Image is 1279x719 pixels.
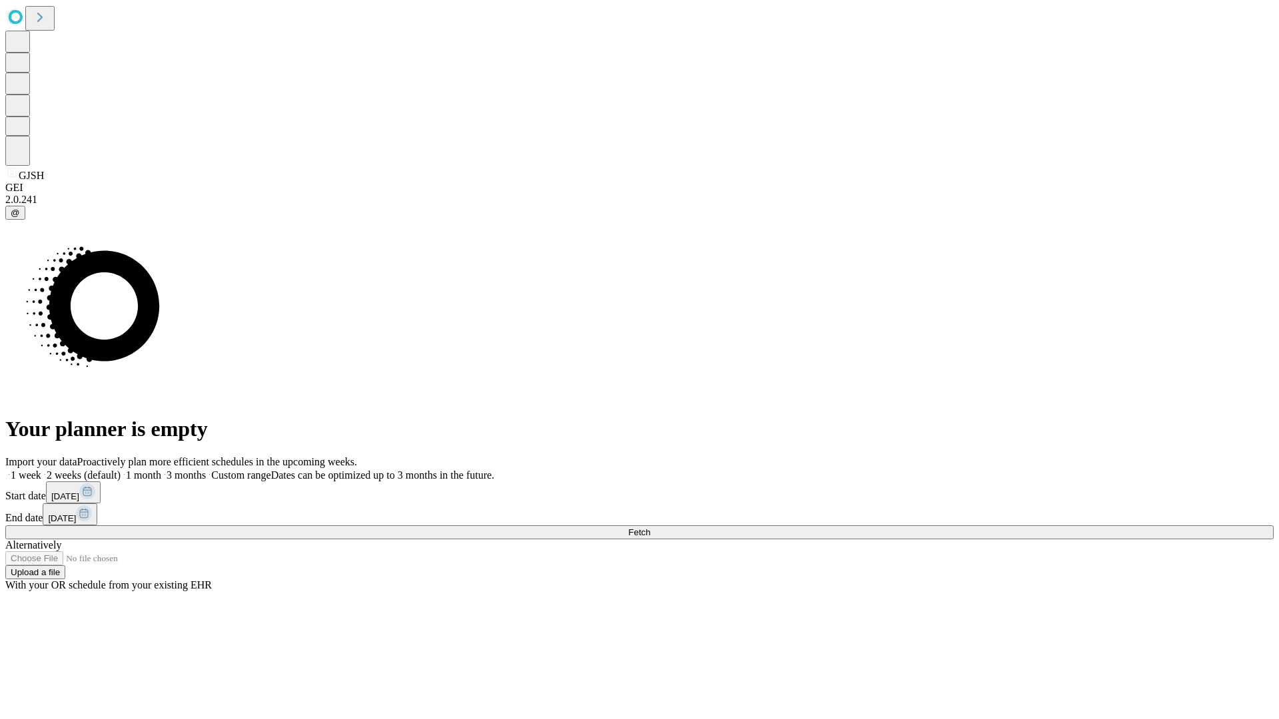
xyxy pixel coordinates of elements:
span: @ [11,208,20,218]
div: End date [5,503,1274,525]
button: [DATE] [43,503,97,525]
h1: Your planner is empty [5,417,1274,441]
button: @ [5,206,25,220]
span: 3 months [167,469,206,481]
span: Custom range [211,469,270,481]
span: With your OR schedule from your existing EHR [5,579,212,591]
button: [DATE] [46,481,101,503]
button: Upload a file [5,565,65,579]
span: Dates can be optimized up to 3 months in the future. [271,469,494,481]
span: Alternatively [5,539,61,551]
div: 2.0.241 [5,194,1274,206]
span: [DATE] [48,513,76,523]
div: GEI [5,182,1274,194]
span: 2 weeks (default) [47,469,121,481]
span: 1 week [11,469,41,481]
span: Fetch [628,527,650,537]
div: Start date [5,481,1274,503]
button: Fetch [5,525,1274,539]
span: [DATE] [51,491,79,501]
span: Import your data [5,456,77,467]
span: 1 month [126,469,161,481]
span: GJSH [19,170,44,181]
span: Proactively plan more efficient schedules in the upcoming weeks. [77,456,357,467]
